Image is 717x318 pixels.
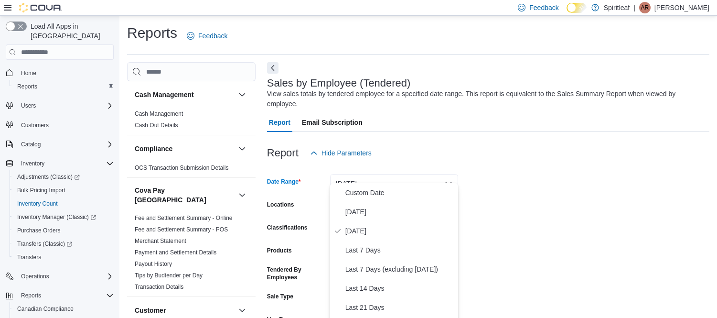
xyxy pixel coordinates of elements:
[345,225,454,237] span: [DATE]
[10,170,118,184] a: Adjustments (Classic)
[17,213,96,221] span: Inventory Manager (Classic)
[10,302,118,316] button: Canadian Compliance
[17,66,114,78] span: Home
[127,162,256,177] div: Compliance
[17,119,114,131] span: Customers
[17,227,61,234] span: Purchase Orders
[10,197,118,210] button: Inventory Count
[17,100,114,111] span: Users
[135,238,186,244] a: Merchant Statement
[10,224,118,237] button: Purchase Orders
[267,147,299,159] h3: Report
[236,89,248,100] button: Cash Management
[183,26,231,45] a: Feedback
[135,215,233,221] a: Fee and Settlement Summary - Online
[17,240,72,248] span: Transfers (Classic)
[2,118,118,132] button: Customers
[13,185,114,196] span: Bulk Pricing Import
[13,238,114,250] span: Transfers (Classic)
[2,138,118,151] button: Catalog
[135,164,229,171] a: OCS Transaction Submission Details
[17,120,53,131] a: Customers
[21,273,49,280] span: Operations
[10,80,118,93] button: Reports
[13,81,114,92] span: Reports
[13,252,114,263] span: Transfers
[330,174,458,193] button: [DATE]
[2,157,118,170] button: Inventory
[13,211,114,223] span: Inventory Manager (Classic)
[17,158,48,169] button: Inventory
[639,2,651,13] div: Angela R
[135,90,235,99] button: Cash Management
[127,212,256,296] div: Cova Pay [GEOGRAPHIC_DATA]
[267,293,293,300] label: Sale Type
[17,100,40,111] button: Users
[13,81,41,92] a: Reports
[135,261,172,267] a: Payout History
[345,187,454,198] span: Custom Date
[529,3,558,12] span: Feedback
[17,67,40,79] a: Home
[135,284,183,290] a: Transaction Details
[21,292,41,299] span: Reports
[21,160,44,167] span: Inventory
[345,302,454,313] span: Last 21 Days
[13,211,100,223] a: Inventory Manager (Classic)
[567,3,587,13] input: Dark Mode
[17,305,74,313] span: Canadian Compliance
[19,3,62,12] img: Cova
[198,31,227,41] span: Feedback
[236,305,248,316] button: Customer
[302,113,363,132] span: Email Subscription
[267,224,308,231] label: Classifications
[13,198,62,209] a: Inventory Count
[267,62,278,74] button: Next
[127,23,177,43] h1: Reports
[21,69,36,77] span: Home
[17,139,114,150] span: Catalog
[127,108,256,135] div: Cash Management
[2,289,118,302] button: Reports
[135,226,228,233] span: Fee and Settlement Summary - POS
[17,158,114,169] span: Inventory
[135,237,186,245] span: Merchant Statement
[306,143,375,163] button: Hide Parameters
[135,272,203,279] span: Tips by Budtender per Day
[135,306,235,315] button: Customer
[2,270,118,283] button: Operations
[135,272,203,279] a: Tips by Budtender per Day
[21,102,36,110] span: Users
[13,225,64,236] a: Purchase Orders
[13,252,45,263] a: Transfers
[135,122,178,129] a: Cash Out Details
[135,186,235,205] button: Cova Pay [GEOGRAPHIC_DATA]
[633,2,635,13] p: |
[321,148,372,158] span: Hide Parameters
[135,214,233,222] span: Fee and Settlement Summary - Online
[135,306,166,315] h3: Customer
[13,303,114,315] span: Canadian Compliance
[13,185,69,196] a: Bulk Pricing Import
[17,139,44,150] button: Catalog
[2,99,118,112] button: Users
[13,238,76,250] a: Transfers (Classic)
[267,77,411,89] h3: Sales by Employee (Tendered)
[10,251,118,264] button: Transfers
[17,290,114,301] span: Reports
[21,141,41,148] span: Catalog
[10,184,118,197] button: Bulk Pricing Import
[135,144,235,154] button: Compliance
[267,201,294,208] label: Locations
[135,90,194,99] h3: Cash Management
[135,249,216,256] span: Payment and Settlement Details
[135,164,229,172] span: OCS Transaction Submission Details
[13,225,114,236] span: Purchase Orders
[345,263,454,275] span: Last 7 Days (excluding [DATE])
[135,121,178,129] span: Cash Out Details
[135,260,172,268] span: Payout History
[267,89,705,109] div: View sales totals by tendered employee for a specified date range. This report is equivalent to t...
[17,271,53,282] button: Operations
